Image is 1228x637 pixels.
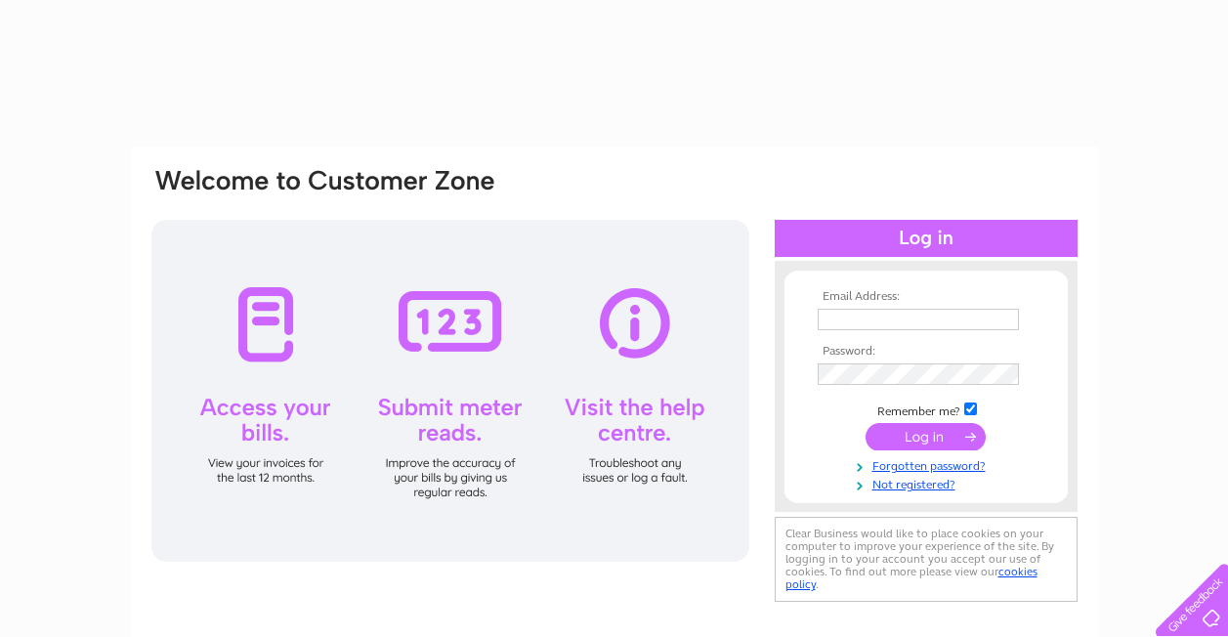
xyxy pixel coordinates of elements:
td: Remember me? [813,400,1039,419]
input: Submit [866,423,986,450]
a: Forgotten password? [818,455,1039,474]
th: Password: [813,345,1039,359]
th: Email Address: [813,290,1039,304]
a: cookies policy [785,565,1037,591]
div: Clear Business would like to place cookies on your computer to improve your experience of the sit... [775,517,1078,602]
a: Not registered? [818,474,1039,492]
